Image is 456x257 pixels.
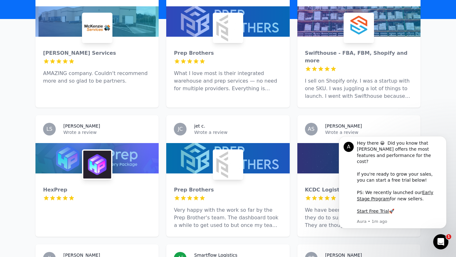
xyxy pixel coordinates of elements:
[174,70,282,92] p: What I love most is their integrated warehouse and prep services — no need for multiple providers...
[345,14,373,42] img: Swifthouse - FBA, FBM, Shopify and more
[214,14,242,42] img: Prep Brothers
[194,129,282,135] p: Wrote a review
[194,123,205,129] h3: jet c.
[83,151,111,179] img: HexPrep
[174,186,282,194] div: Prep Brothers
[43,70,151,85] p: AMAZING company. Couldn't recommend more and so glad to be partners.
[214,151,242,179] img: Prep Brothers
[43,186,151,194] div: HexPrep
[63,129,151,135] p: Wrote a review
[83,14,111,42] img: McKenzie Services
[308,127,314,132] span: AS
[433,234,448,249] iframe: Intercom live chat
[305,77,413,100] p: I sell on Shopify only. I was a startup with one SKU. I was juggling a lot of things to launch. I...
[305,186,413,194] div: KCDC Logistics
[46,127,52,132] span: LS
[178,127,183,132] span: JC
[305,206,413,229] p: We have been so happy with KCDC and all they do to support our small business. They are thoughtfu...
[166,115,289,237] a: JCjet c.Wrote a reviewPrep BrothersPrep BrothersVery happy with the work so far by the Prep Broth...
[305,49,413,65] div: Swifthouse - FBA, FBM, Shopify and more
[325,129,413,135] p: Wrote a review
[325,123,362,129] h3: [PERSON_NAME]
[174,206,282,229] p: Very happy with the work so far by the Prep Brother's team. The dashboard took a while to get use...
[329,133,456,240] iframe: Intercom notifications message
[174,49,282,57] div: Prep Brothers
[63,123,100,129] h3: [PERSON_NAME]
[446,234,451,239] span: 1
[35,115,159,237] a: LS[PERSON_NAME]Wrote a reviewHexPrepHexPrep
[297,115,421,237] a: AS[PERSON_NAME]Wrote a reviewKCDC LogisticsKCDC LogisticsWe have been so happy with KCDC and all ...
[43,49,151,57] div: [PERSON_NAME] Services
